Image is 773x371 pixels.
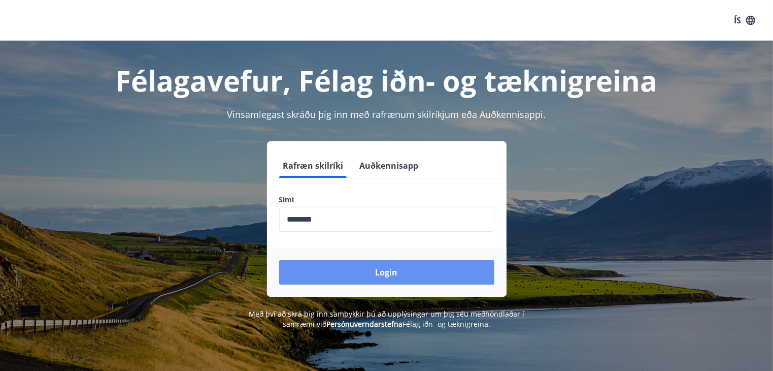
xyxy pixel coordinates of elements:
button: ÍS [728,11,761,29]
a: Persónuverndarstefna [326,319,402,329]
button: Login [279,260,494,285]
h1: Félagavefur, Félag iðn- og tæknigreina [33,61,740,100]
span: Með því að skrá þig inn samþykkir þú að upplýsingar um þig séu meðhöndlaðar í samræmi við Félag i... [249,309,524,329]
span: Vinsamlegast skráðu þig inn með rafrænum skilríkjum eða Auðkennisappi. [227,108,546,120]
button: Rafræn skilríki [279,153,348,178]
label: Sími [279,195,494,205]
button: Auðkennisapp [356,153,423,178]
